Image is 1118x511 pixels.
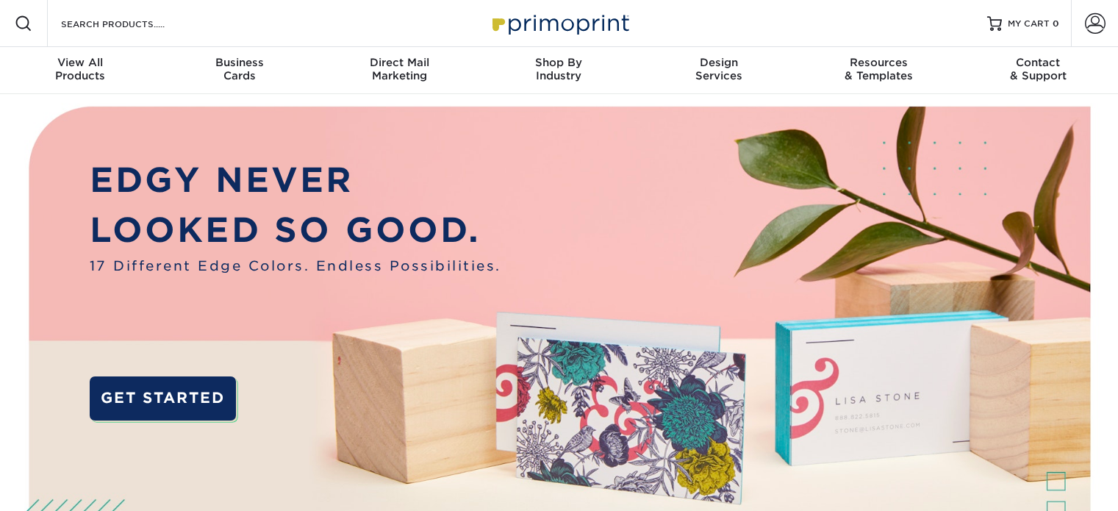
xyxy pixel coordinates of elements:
p: EDGY NEVER [90,155,501,205]
a: Direct MailMarketing [320,47,479,94]
p: LOOKED SO GOOD. [90,205,501,255]
span: Direct Mail [320,56,479,69]
div: & Templates [798,56,958,82]
span: Resources [798,56,958,69]
div: Services [639,56,798,82]
div: Marketing [320,56,479,82]
span: Design [639,56,798,69]
a: GET STARTED [90,376,236,421]
span: Shop By [479,56,639,69]
img: Primoprint [486,7,633,39]
span: Business [160,56,319,69]
a: Shop ByIndustry [479,47,639,94]
a: BusinessCards [160,47,319,94]
span: Contact [958,56,1118,69]
a: Contact& Support [958,47,1118,94]
div: & Support [958,56,1118,82]
a: Resources& Templates [798,47,958,94]
div: Industry [479,56,639,82]
span: MY CART [1008,18,1050,30]
span: 17 Different Edge Colors. Endless Possibilities. [90,256,501,276]
div: Cards [160,56,319,82]
span: 0 [1053,18,1059,29]
a: DesignServices [639,47,798,94]
input: SEARCH PRODUCTS..... [60,15,203,32]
